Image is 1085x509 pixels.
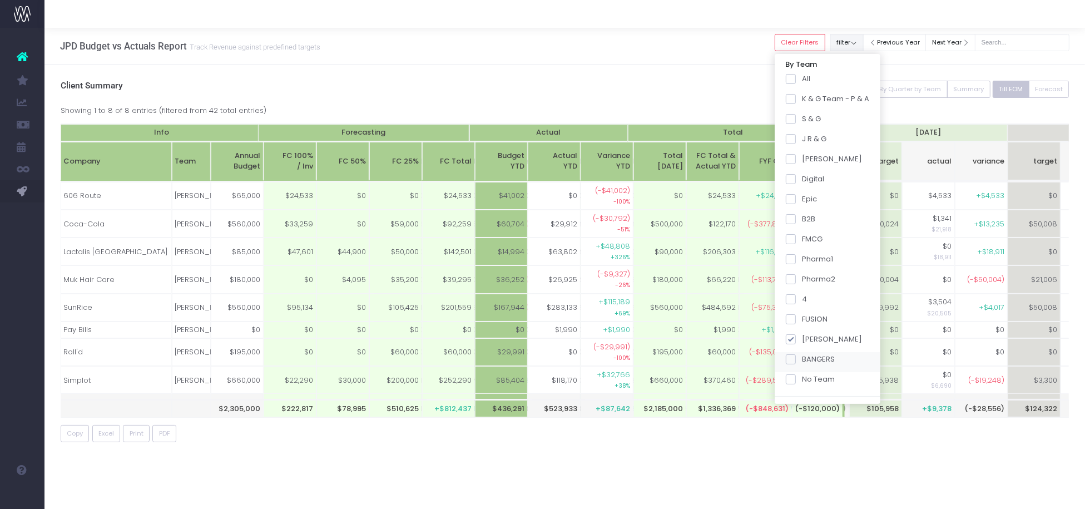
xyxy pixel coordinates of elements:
[422,265,475,293] td: $39,295
[475,265,528,293] td: $36,252
[264,366,316,394] td: $22,290
[598,296,630,308] span: +$115,189
[61,81,123,91] span: Client Summary
[187,41,320,52] small: Track Revenue against predefined targets
[902,182,955,210] td: $4,533
[316,142,369,181] th: FC 50%: activate to sort column ascending
[475,338,528,366] td: $29,991
[211,265,264,293] td: $180,000
[316,338,369,366] td: $0
[369,338,422,366] td: $60,000
[617,224,630,234] small: -51%
[597,369,630,380] span: +$32,766
[611,251,630,261] small: +326%
[316,400,369,417] th: $78,995
[755,246,789,258] span: +$116,303
[528,338,581,366] td: $0
[61,238,172,265] td: Lactalis [GEOGRAPHIC_DATA]
[615,279,630,289] small: -26%
[528,238,581,265] td: $63,802
[1008,265,1061,293] td: $21,006
[902,322,955,339] td: $0
[264,400,316,417] th: $222,817
[172,238,211,265] td: [PERSON_NAME]
[633,400,686,417] th: $2,185,000
[475,238,528,265] td: $14,994
[786,334,863,345] label: [PERSON_NAME]
[786,234,823,245] label: FMCG
[1008,294,1061,322] td: $50,008
[902,238,955,265] td: $0
[123,425,150,442] button: Print
[947,81,990,98] button: Summary
[786,274,836,285] label: Pharma2
[316,322,369,339] td: $0
[172,338,211,366] td: [PERSON_NAME]
[786,113,821,125] label: S & G
[593,342,630,353] span: (-$29,991)
[955,338,1008,366] td: $0
[745,403,789,414] span: (-$848,631)
[581,142,633,181] th: VarianceYTD: activate to sort column ascending
[739,142,792,181] th: FYF GAP: activate to sort column ascending
[61,210,172,238] td: Coca-Cola
[596,403,630,414] span: +$87,642
[475,182,528,210] td: $41,002
[211,294,264,322] td: $560,000
[968,375,1004,386] span: (-$19,248)
[369,182,422,210] td: $0
[786,314,828,325] label: FUSION
[633,265,686,293] td: $180,000
[802,81,990,98] div: Small button group
[615,380,630,390] small: +38%
[633,238,686,265] td: $90,000
[264,142,316,181] th: FC 100%/ Inv: activate to sort column ascending
[211,322,264,339] td: $0
[974,219,1004,230] span: +$13,235
[211,366,264,394] td: $660,000
[902,142,955,181] th: Oct 25 actualactual: activate to sort column ascending
[422,142,475,181] th: FC Total: activate to sort column ascending
[528,294,581,322] td: $283,133
[686,366,739,394] td: $370,460
[686,322,739,339] td: $1,990
[955,322,1008,339] td: $0
[434,403,472,414] span: +$812,437
[686,142,739,181] th: FC Total & Actual YTD: activate to sort column ascending
[98,429,114,438] span: Excel
[369,322,422,339] td: $0
[528,182,581,210] td: $0
[1008,338,1061,366] td: $0
[528,265,581,293] td: $26,925
[686,338,739,366] td: $60,000
[633,142,686,181] th: TotalMonday: activate to sort column ascending
[1008,210,1061,238] td: $50,008
[258,124,469,142] th: Forecasting
[264,294,316,322] td: $95,134
[925,34,975,51] button: Next Year
[528,400,581,417] th: $523,933
[211,338,264,366] td: $195,000
[528,142,581,181] th: ActualYTD: activate to sort column ascending
[475,400,528,417] th: $436,291
[316,210,369,238] td: $0
[1008,238,1061,265] td: $0
[61,265,172,293] td: Muk Hair Care
[934,251,952,261] small: $18,911
[786,254,834,265] label: Pharma1
[369,142,422,181] th: FC 25%: activate to sort column ascending
[686,238,739,265] td: $206,303
[786,174,825,185] label: Digital
[596,241,630,252] span: +$48,808
[613,196,630,206] small: -100%
[92,425,121,442] button: Excel
[422,294,475,322] td: $201,559
[597,269,630,280] span: (-$9,327)
[172,265,211,293] td: [PERSON_NAME]
[761,324,789,335] span: +$1,990
[786,154,863,165] label: [PERSON_NAME]
[628,124,839,142] th: Total
[60,41,320,52] h3: JPD Budget vs Actuals Report
[849,400,902,417] th: $105,958
[264,265,316,293] td: $0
